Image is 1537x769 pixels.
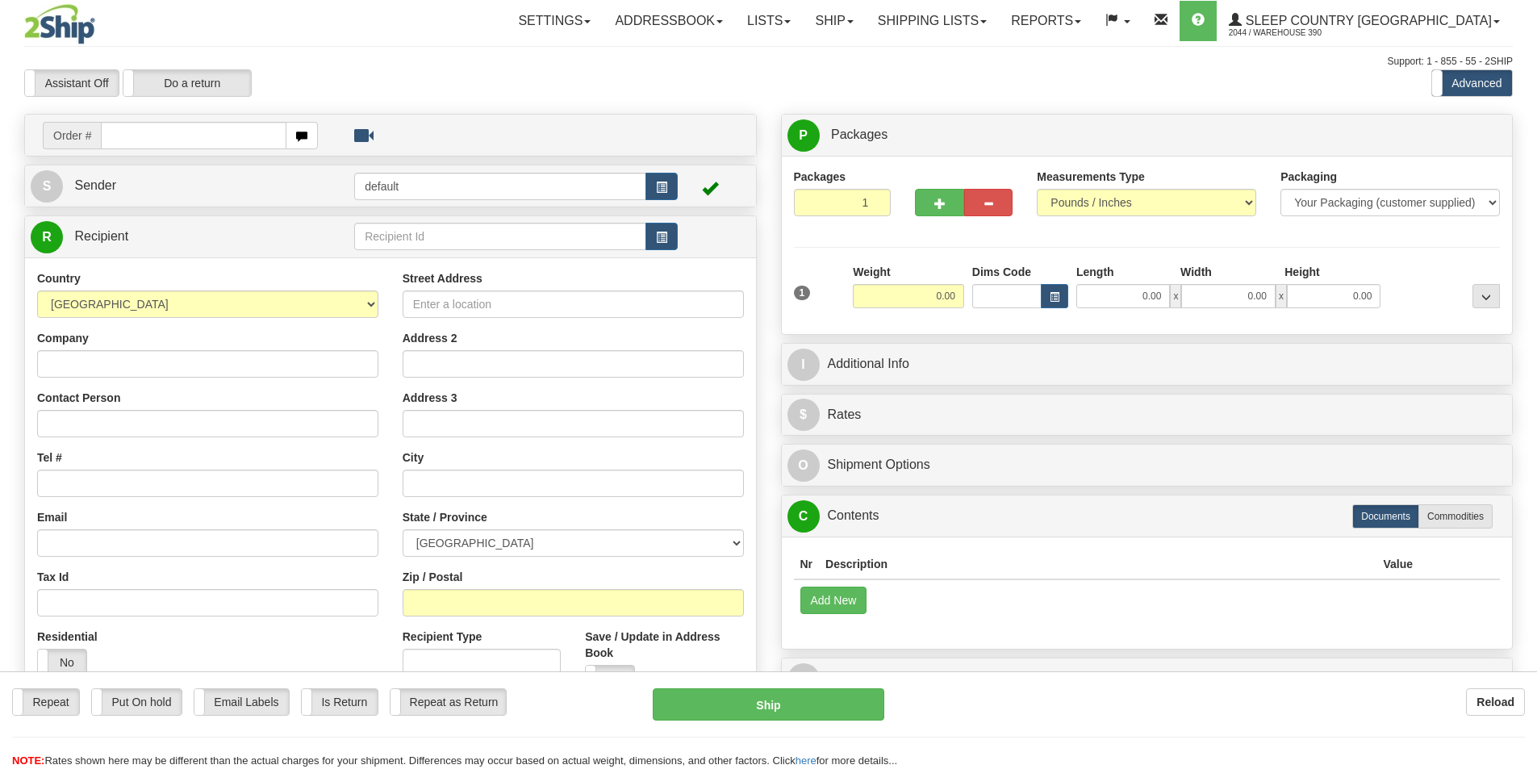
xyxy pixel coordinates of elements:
[787,449,820,482] span: O
[653,688,884,721] button: Ship
[1280,169,1337,185] label: Packaging
[37,509,67,525] label: Email
[302,689,378,715] label: Is Return
[403,330,457,346] label: Address 2
[92,689,182,715] label: Put On hold
[787,119,1507,152] a: P Packages
[787,399,820,431] span: $
[1229,25,1350,41] span: 2044 / Warehouse 390
[1037,169,1145,185] label: Measurements Type
[37,330,89,346] label: Company
[37,569,69,585] label: Tax Id
[1376,550,1419,579] th: Value
[31,170,63,203] span: S
[37,270,81,286] label: Country
[787,348,1507,381] a: IAdditional Info
[1500,302,1535,466] iframe: chat widget
[123,70,251,96] label: Do a return
[403,290,744,318] input: Enter a location
[194,689,289,715] label: Email Labels
[1276,284,1287,308] span: x
[1432,70,1512,96] label: Advanced
[31,221,63,253] span: R
[787,663,820,696] span: R
[1180,264,1212,280] label: Width
[354,173,646,200] input: Sender Id
[853,264,890,280] label: Weight
[1466,688,1525,716] button: Reload
[391,689,506,715] label: Repeat as Return
[12,754,44,767] span: NOTE:
[403,449,424,466] label: City
[74,229,128,243] span: Recipient
[37,390,120,406] label: Contact Person
[787,449,1507,482] a: OShipment Options
[31,169,354,203] a: S Sender
[819,550,1376,579] th: Description
[354,223,646,250] input: Recipient Id
[585,629,743,661] label: Save / Update in Address Book
[13,689,79,715] label: Repeat
[24,4,95,44] img: logo2044.jpg
[787,119,820,152] span: P
[1284,264,1320,280] label: Height
[1217,1,1512,41] a: Sleep Country [GEOGRAPHIC_DATA] 2044 / Warehouse 390
[803,1,865,41] a: Ship
[506,1,603,41] a: Settings
[37,449,62,466] label: Tel #
[1352,504,1419,529] label: Documents
[794,550,820,579] th: Nr
[1242,14,1492,27] span: Sleep Country [GEOGRAPHIC_DATA]
[603,1,735,41] a: Addressbook
[866,1,999,41] a: Shipping lists
[1472,284,1500,308] div: ...
[787,500,820,533] span: C
[37,629,98,645] label: Residential
[787,399,1507,432] a: $Rates
[43,122,101,149] span: Order #
[403,629,482,645] label: Recipient Type
[403,270,482,286] label: Street Address
[25,70,119,96] label: Assistant Off
[586,666,634,692] label: No
[794,169,846,185] label: Packages
[787,499,1507,533] a: CContents
[403,569,463,585] label: Zip / Postal
[800,587,867,614] button: Add New
[831,127,888,141] span: Packages
[972,264,1031,280] label: Dims Code
[403,509,487,525] label: State / Province
[403,390,457,406] label: Address 3
[1170,284,1181,308] span: x
[38,650,86,675] label: No
[796,754,817,767] a: here
[1476,696,1514,708] b: Reload
[24,55,1513,69] div: Support: 1 - 855 - 55 - 2SHIP
[794,286,811,300] span: 1
[1076,264,1114,280] label: Length
[999,1,1093,41] a: Reports
[1418,504,1493,529] label: Commodities
[735,1,803,41] a: Lists
[787,349,820,381] span: I
[74,178,116,192] span: Sender
[787,662,1507,696] a: RReturn Shipment
[31,220,319,253] a: R Recipient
